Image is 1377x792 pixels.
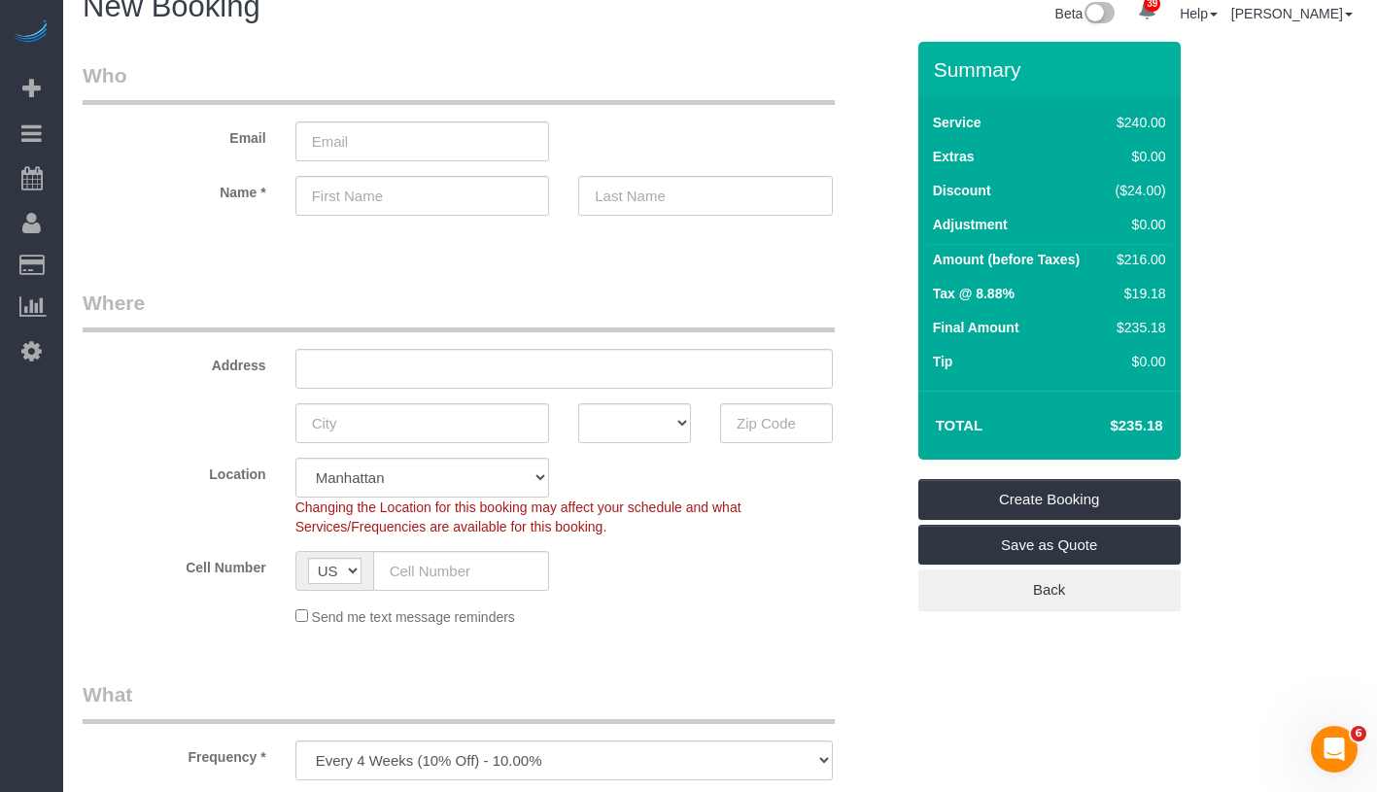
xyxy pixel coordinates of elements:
[83,680,835,724] legend: What
[295,499,741,534] span: Changing the Location for this booking may affect your schedule and what Services/Frequencies are...
[312,609,515,625] span: Send me text message reminders
[12,19,51,47] img: Automaid Logo
[68,740,281,767] label: Frequency *
[933,215,1008,234] label: Adjustment
[933,147,975,166] label: Extras
[934,58,1171,81] h3: Summary
[1231,6,1353,21] a: [PERSON_NAME]
[1108,352,1166,371] div: $0.00
[933,284,1015,303] label: Tax @ 8.88%
[933,181,991,200] label: Discount
[83,61,835,105] legend: Who
[933,250,1080,269] label: Amount (before Taxes)
[918,525,1181,566] a: Save as Quote
[68,458,281,484] label: Location
[1108,318,1166,337] div: $235.18
[295,176,550,216] input: First Name
[1108,181,1166,200] div: ($24.00)
[295,403,550,443] input: City
[1108,113,1166,132] div: $240.00
[1108,147,1166,166] div: $0.00
[578,176,833,216] input: Last Name
[933,113,981,132] label: Service
[936,417,983,433] strong: Total
[1051,418,1162,434] h4: $235.18
[68,349,281,375] label: Address
[933,318,1019,337] label: Final Amount
[68,551,281,577] label: Cell Number
[1055,6,1116,21] a: Beta
[83,289,835,332] legend: Where
[1108,250,1166,269] div: $216.00
[1108,284,1166,303] div: $19.18
[373,551,550,591] input: Cell Number
[720,403,833,443] input: Zip Code
[68,121,281,148] label: Email
[1311,726,1358,773] iframe: Intercom live chat
[918,479,1181,520] a: Create Booking
[918,569,1181,610] a: Back
[1108,215,1166,234] div: $0.00
[295,121,550,161] input: Email
[933,352,953,371] label: Tip
[1083,2,1115,27] img: New interface
[68,176,281,202] label: Name *
[1180,6,1218,21] a: Help
[1351,726,1366,741] span: 6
